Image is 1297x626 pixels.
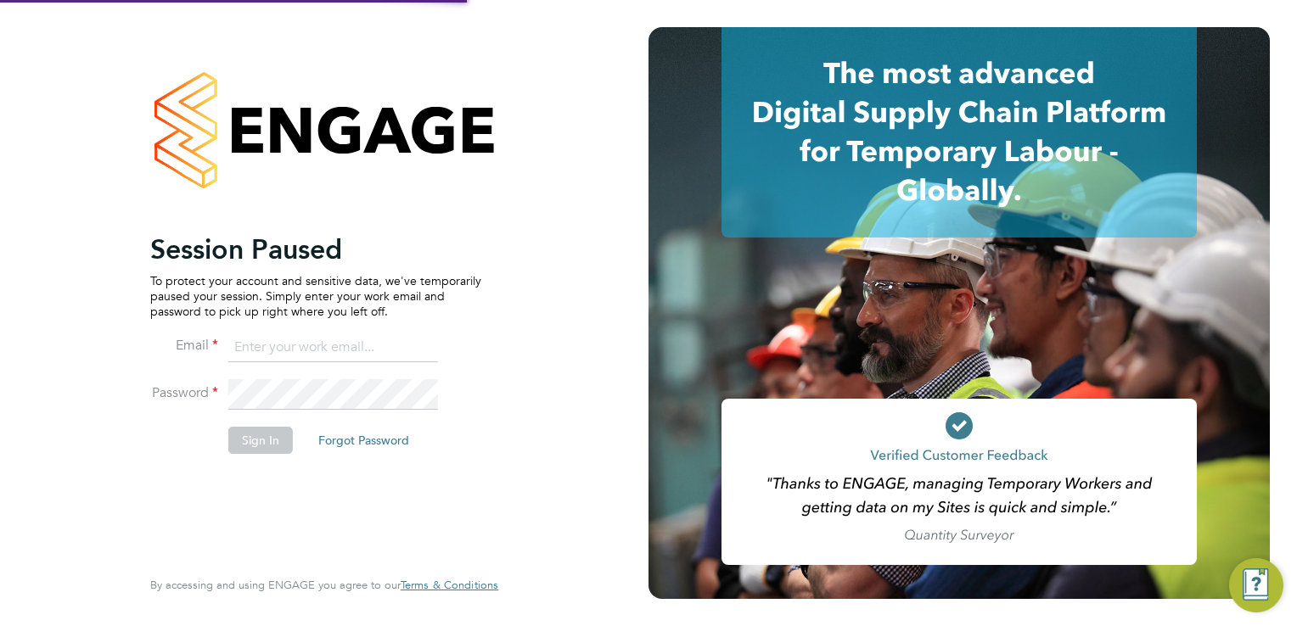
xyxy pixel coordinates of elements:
span: Terms & Conditions [401,578,498,592]
button: Forgot Password [305,427,423,454]
label: Email [150,337,218,355]
label: Password [150,384,218,402]
button: Sign In [228,427,293,454]
button: Engage Resource Center [1229,558,1283,612]
input: Enter your work email... [228,333,438,363]
h2: Session Paused [150,232,481,266]
span: By accessing and using ENGAGE you agree to our [150,578,498,592]
a: Terms & Conditions [401,578,498,592]
p: To protect your account and sensitive data, we've temporarily paused your session. Simply enter y... [150,273,481,320]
